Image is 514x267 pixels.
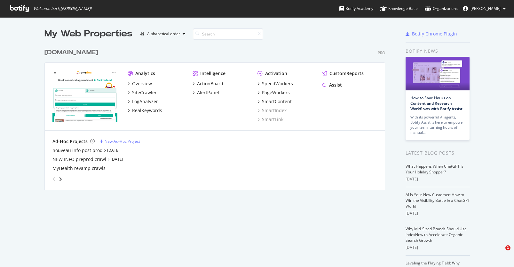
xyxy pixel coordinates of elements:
a: New Ad-Hoc Project [100,139,140,144]
div: ActionBoard [197,80,223,87]
div: Knowledge Base [380,5,418,12]
div: Botify Chrome Plugin [412,31,457,37]
a: SpeedWorkers [257,80,293,87]
a: SmartContent [257,98,292,105]
a: [DOMAIN_NAME] [44,48,101,57]
span: Welcome back, [PERSON_NAME] ! [34,6,91,11]
div: Botify Academy [339,5,373,12]
a: Assist [322,82,342,88]
div: SiteCrawler [132,89,157,96]
div: [DATE] [406,245,470,250]
a: RealKeywords [128,107,162,114]
a: SiteCrawler [128,89,157,96]
a: How to Save Hours on Content and Research Workflows with Botify Assist [410,95,463,111]
a: CustomReports [322,70,364,77]
div: Botify news [406,48,470,55]
a: [DATE] [111,156,123,162]
iframe: Intercom live chat [492,245,508,261]
input: Search [193,28,263,40]
a: LogAnalyzer [128,98,158,105]
div: Latest Blog Posts [406,149,470,156]
div: [DOMAIN_NAME] [44,48,98,57]
span: 1 [505,245,510,250]
div: RealKeywords [132,107,162,114]
a: PageWorkers [257,89,290,96]
a: ActionBoard [193,80,223,87]
div: LogAnalyzer [132,98,158,105]
button: Alphabetical order [138,29,188,39]
div: New Ad-Hoc Project [105,139,140,144]
div: Assist [329,82,342,88]
div: PageWorkers [262,89,290,96]
div: [DATE] [406,210,470,216]
div: My Web Properties [44,27,132,40]
img: How to Save Hours on Content and Research Workflows with Botify Assist [406,57,470,90]
div: angle-left [50,174,58,184]
div: AlertPanel [197,89,219,96]
div: Activation [265,70,287,77]
a: nouveau info post prod [52,147,103,154]
div: Intelligence [200,70,225,77]
span: Arthur Germain [471,6,501,11]
a: [DATE] [107,148,120,153]
div: Overview [132,80,152,87]
a: What Happens When ChatGPT Is Your Holiday Shopper? [406,164,463,175]
div: SmartContent [262,98,292,105]
div: angle-right [58,176,63,182]
div: With its powerful AI agents, Botify Assist is here to empower your team, turning hours of manual… [410,115,465,135]
div: SpeedWorkers [262,80,293,87]
a: Botify Chrome Plugin [406,31,457,37]
div: Ad-Hoc Projects [52,138,88,145]
a: AI Is Your New Customer: How to Win the Visibility Battle in a ChatGPT World [406,192,470,209]
div: grid [44,40,390,190]
button: [PERSON_NAME] [458,4,511,14]
a: NEW INFO preprod crawl [52,156,106,163]
img: onedoc.ch [52,70,117,122]
a: SmartLink [257,116,283,123]
div: [DATE] [406,176,470,182]
div: Pro [378,50,385,56]
a: SmartIndex [257,107,287,114]
div: CustomReports [329,70,364,77]
div: Analytics [135,70,155,77]
a: MyHealth revamp crawls [52,165,106,172]
a: Why Mid-Sized Brands Should Use IndexNow to Accelerate Organic Search Growth [406,226,467,243]
div: Alphabetical order [147,32,180,36]
div: Organizations [425,5,458,12]
a: AlertPanel [193,89,219,96]
a: Overview [128,80,152,87]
